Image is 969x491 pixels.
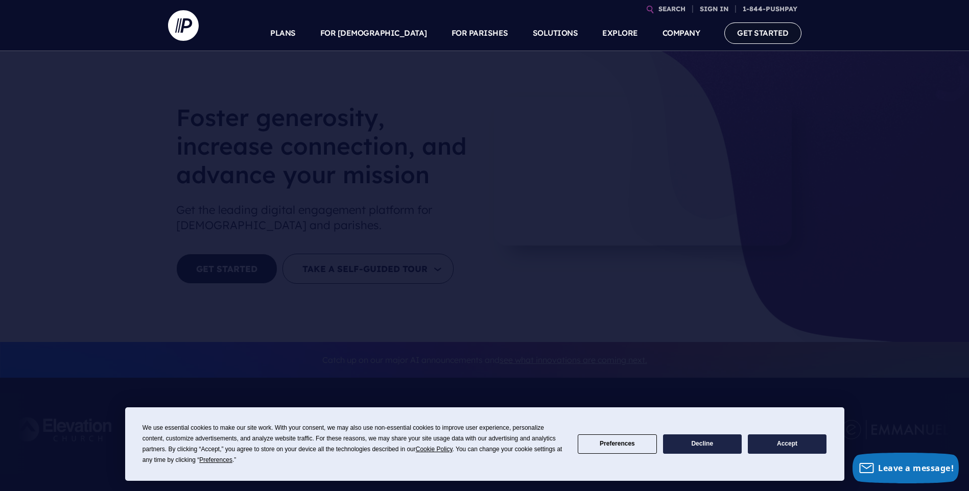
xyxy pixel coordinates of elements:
[452,15,508,51] a: FOR PARISHES
[199,456,232,463] span: Preferences
[878,462,954,474] span: Leave a message!
[578,434,656,454] button: Preferences
[125,407,844,481] div: Cookie Consent Prompt
[853,453,959,483] button: Leave a message!
[748,434,826,454] button: Accept
[724,22,801,43] a: GET STARTED
[416,446,453,453] span: Cookie Policy
[533,15,578,51] a: SOLUTIONS
[663,15,700,51] a: COMPANY
[602,15,638,51] a: EXPLORE
[320,15,427,51] a: FOR [DEMOGRAPHIC_DATA]
[270,15,296,51] a: PLANS
[143,423,565,465] div: We use essential cookies to make our site work. With your consent, we may also use non-essential ...
[663,434,742,454] button: Decline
